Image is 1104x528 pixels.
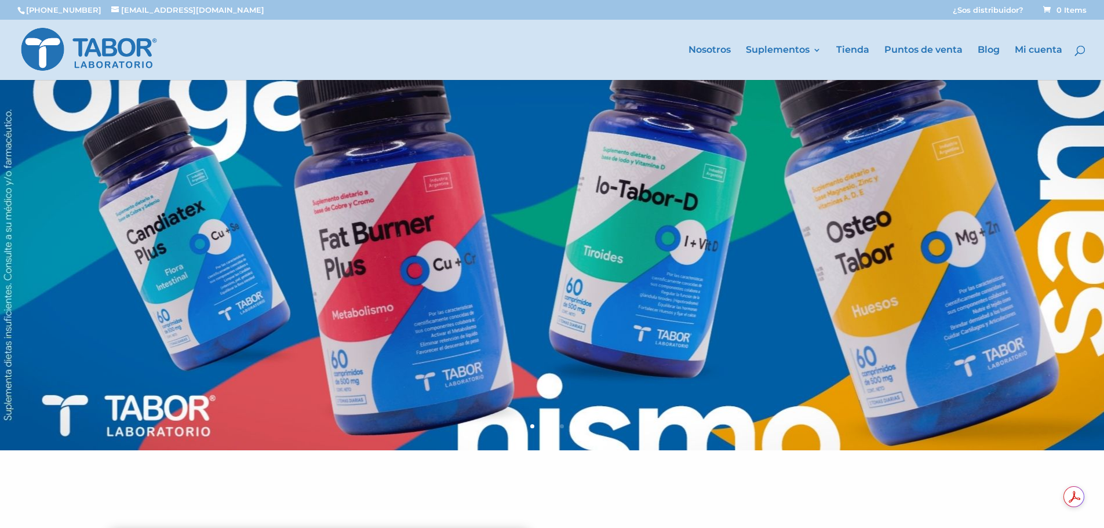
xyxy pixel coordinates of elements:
[26,5,101,14] a: [PHONE_NUMBER]
[746,46,821,80] a: Suplementos
[550,424,554,428] a: 3
[688,46,731,80] a: Nosotros
[530,424,534,428] a: 1
[953,6,1023,20] a: ¿Sos distribuidor?
[836,46,869,80] a: Tienda
[540,424,544,428] a: 2
[1041,5,1087,14] a: 0 Items
[884,46,963,80] a: Puntos de venta
[1015,46,1062,80] a: Mi cuenta
[20,26,158,74] img: Laboratorio Tabor
[1043,5,1087,14] span: 0 Items
[978,46,1000,80] a: Blog
[111,5,264,14] a: [EMAIL_ADDRESS][DOMAIN_NAME]
[560,424,564,428] a: 4
[570,424,574,428] a: 5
